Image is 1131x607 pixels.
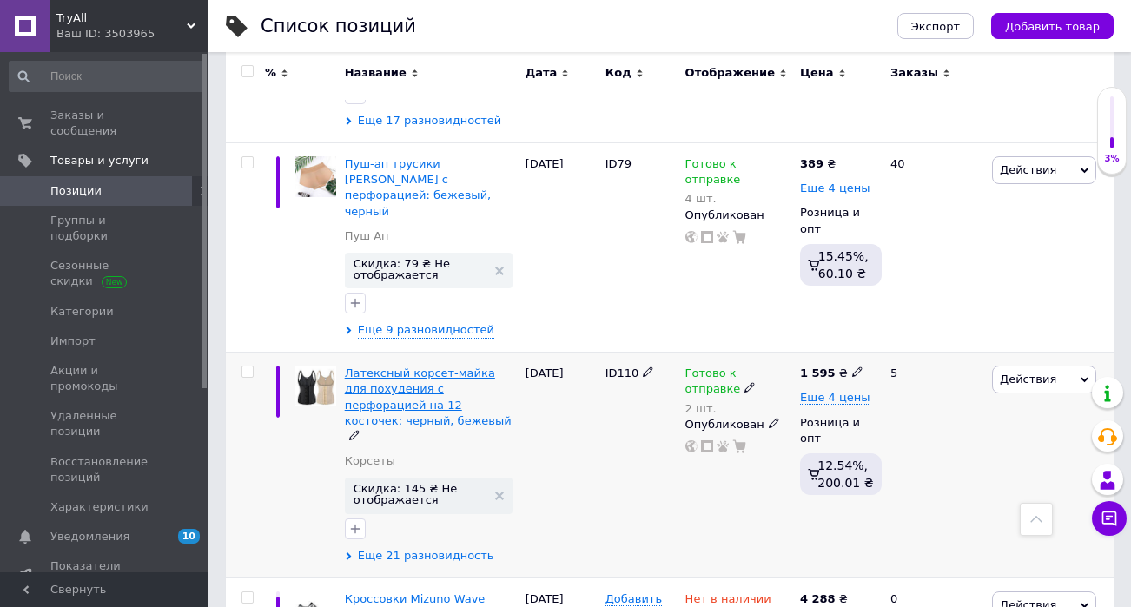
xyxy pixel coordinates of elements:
span: Готово к отправке [685,157,741,191]
span: Группы и подборки [50,213,161,244]
div: 40 [880,142,988,352]
span: Уведомления [50,529,129,544]
span: 10 [178,529,200,544]
span: Акции и промокоды [50,363,161,394]
span: Добавить [605,592,662,606]
span: 15.45%, 60.10 ₴ [818,249,869,280]
span: Добавить товар [1005,20,1100,33]
span: Скидка: 145 ₴ Не отображается [354,483,486,505]
span: Характеристики [50,499,149,515]
span: Название [345,65,407,81]
span: ID110 [605,366,639,379]
span: TryAll [56,10,187,26]
button: Экспорт [897,13,974,39]
img: Пуш-ап трусики Дженифер Лопес с перфорацией: бежевый, черный [295,156,336,197]
span: Готово к отправке [685,366,741,400]
span: Цена [800,65,834,81]
span: 12.54%, 200.01 ₴ [817,459,873,490]
span: Действия [1000,373,1056,386]
a: Корсеты [345,453,395,469]
div: 3% [1098,153,1126,165]
b: 389 [800,157,823,170]
span: Дата [526,65,558,81]
div: Опубликован [685,208,791,223]
a: Пуш Ап [345,228,389,244]
span: Показатели работы компании [50,558,161,590]
div: 4 шт. [685,192,791,205]
a: Латексный корсет-майка для похудения c перфорацией на 12 косточек: черный, бежевый [345,366,512,427]
div: 2 шт. [685,402,791,415]
span: Восстановление позиций [50,454,161,485]
span: Отображение [685,65,775,81]
span: Заказы и сообщения [50,108,161,139]
div: Список позиций [261,17,416,36]
div: ₴ [800,366,863,381]
span: Заказы [890,65,938,81]
div: ₴ [800,591,848,607]
b: 1 595 [800,366,836,379]
span: Импорт [50,333,96,349]
span: Еще 9 разновидностей [358,322,494,339]
span: Действия [1000,163,1056,176]
span: Экспорт [911,20,960,33]
div: [DATE] [521,353,601,578]
div: Опубликован [685,417,791,432]
div: Розница и опт [800,205,876,236]
span: Еще 17 разновидностей [358,113,502,129]
div: Ваш ID: 3503965 [56,26,208,42]
span: Позиции [50,183,102,199]
span: Сезонные скидки [50,258,161,289]
button: Чат с покупателем [1092,501,1127,536]
div: 5 [880,353,988,578]
span: Код [605,65,632,81]
span: Еще 21 разновидность [358,548,494,564]
input: Поиск [9,61,205,92]
span: Еще 4 цены [800,181,870,195]
div: Розница и опт [800,415,876,446]
span: % [265,65,276,81]
div: ₴ [800,156,836,172]
b: 4 288 [800,592,836,605]
span: Удаленные позиции [50,408,161,439]
span: Товары и услуги [50,153,149,168]
button: Добавить товар [991,13,1114,39]
span: Скидка: 79 ₴ Не отображается [354,258,486,280]
span: Еще 4 цены [800,391,870,405]
a: Пуш-ап трусики [PERSON_NAME] с перфорацией: бежевый, черный [345,157,492,218]
span: ID79 [605,157,632,170]
span: Категории [50,304,114,320]
div: [DATE] [521,142,601,352]
img: Латексный корсет-майка для похудения c перфорацией на 12 косточек: черный, бежевый [295,366,336,406]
